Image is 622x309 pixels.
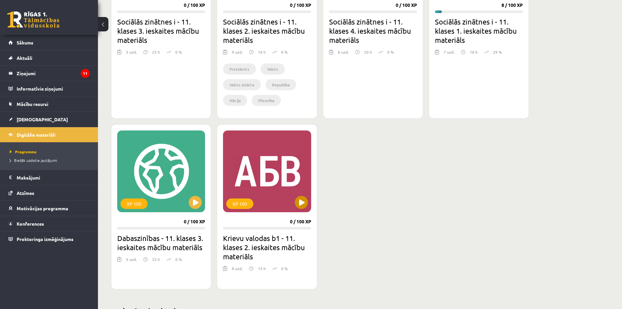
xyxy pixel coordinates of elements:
div: XP 100 [226,198,253,209]
p: 0 % [281,49,288,55]
span: Mācību resursi [17,101,48,107]
legend: Informatīvie ziņojumi [17,81,90,96]
span: Programma [10,149,37,154]
a: Rīgas 1. Tālmācības vidusskola [7,11,59,28]
a: Informatīvie ziņojumi [8,81,90,96]
p: 29 % [493,49,502,55]
div: 6 uzd. [338,49,349,59]
div: 8 uzd. [232,266,243,275]
span: Atzīmes [17,190,34,196]
span: Digitālie materiāli [17,132,56,138]
li: Valsts [261,63,285,75]
li: Prezidents [223,63,256,75]
h2: Dabaszinības - 11. klases 3. ieskaites mācību materiāls [117,233,205,252]
li: Nācija [223,95,247,106]
span: Konferences [17,221,44,227]
span: Sākums [17,40,33,45]
p: 18 h [470,49,478,55]
p: 18 h [258,49,266,55]
a: Digitālie materiāli [8,127,90,142]
a: [DEMOGRAPHIC_DATA] [8,112,90,127]
h2: Krievu valodas b1 - 11. klases 2. ieskaites mācību materiāls [223,233,311,261]
li: Valsts iekārta [223,79,261,90]
a: Konferences [8,216,90,231]
span: Biežāk uzdotie jautājumi [10,158,57,163]
a: Ziņojumi11 [8,66,90,81]
h2: Sociālās zinātnes i - 11. klases 4. ieskaites mācību materiāls [329,17,417,44]
span: Aktuāli [17,55,32,61]
a: Sākums [8,35,90,50]
h2: Sociālās zinātnes i - 11. klases 1. ieskaites mācību materiāls [435,17,523,44]
p: 15 h [258,266,266,271]
p: 25 h [152,256,160,262]
a: Motivācijas programma [8,201,90,216]
div: 7 uzd. [444,49,455,59]
div: 9 uzd. [232,49,243,59]
h2: Sociālās zinātnes i - 11. klases 2. ieskaites mācību materiāls [223,17,311,44]
span: [DEMOGRAPHIC_DATA] [17,116,68,122]
span: Motivācijas programma [17,205,68,211]
li: Republika [265,79,296,90]
div: 5 uzd. [126,49,137,59]
p: 0 % [387,49,394,55]
a: Biežāk uzdotie jautājumi [10,157,91,163]
div: XP 100 [120,198,148,209]
p: 25 h [152,49,160,55]
a: Aktuāli [8,50,90,65]
a: Atzīmes [8,185,90,200]
a: Proktoringa izmēģinājums [8,232,90,247]
legend: Ziņojumi [17,66,90,81]
a: Programma [10,149,91,155]
p: 20 h [364,49,372,55]
p: 0 % [281,266,288,271]
i: 11 [81,69,90,78]
a: Maksājumi [8,170,90,185]
p: 0 % [175,49,182,55]
h2: Sociālās zinātnes i - 11. klases 3. ieskaites mācību materiāls [117,17,205,44]
legend: Maksājumi [17,170,90,185]
div: 5 uzd. [126,256,137,266]
li: Pilsonība [252,95,281,106]
span: Proktoringa izmēģinājums [17,236,73,242]
a: Mācību resursi [8,96,90,112]
p: 0 % [175,256,182,262]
